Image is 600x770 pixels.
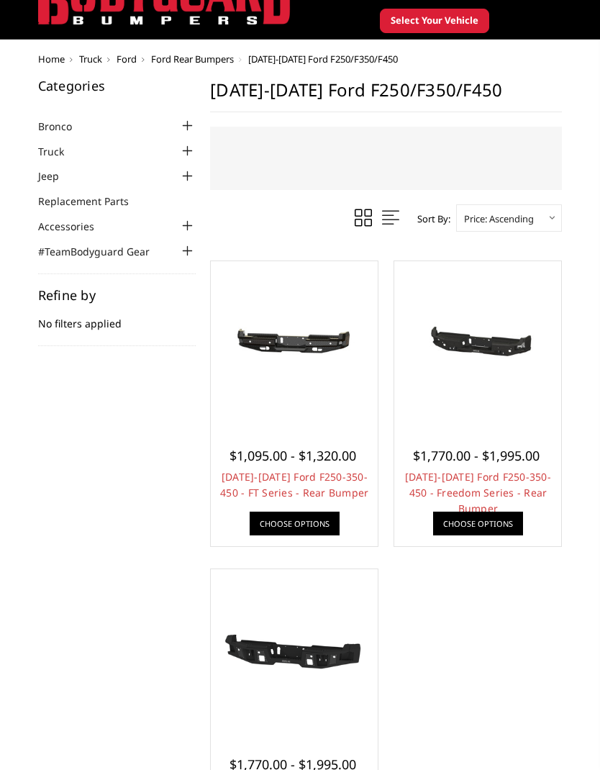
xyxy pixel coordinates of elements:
[398,307,558,383] img: 2023-2025 Ford F250-350-450 - Freedom Series - Rear Bumper
[220,470,368,499] a: [DATE]-[DATE] Ford F250-350-450 - FT Series - Rear Bumper
[214,608,374,698] img: 2023-2025 Ford F250-350-450-A2 Series-Rear Bumper
[398,265,558,425] a: 2023-2025 Ford F250-350-450 - Freedom Series - Rear Bumper 2023-2025 Ford F250-350-450 - Freedom ...
[413,447,540,464] span: $1,770.00 - $1,995.00
[214,307,374,383] img: 2023-2025 Ford F250-350-450 - FT Series - Rear Bumper
[210,79,562,112] h1: [DATE]-[DATE] Ford F250/F350/F450
[38,119,90,134] a: Bronco
[409,208,450,230] label: Sort By:
[250,512,340,535] a: Choose Options
[38,289,196,346] div: No filters applied
[38,194,147,209] a: Replacement Parts
[214,573,374,733] a: 2023-2025 Ford F250-350-450-A2 Series-Rear Bumper 2023-2025 Ford F250-350-450-A2 Series-Rear Bumper
[117,53,137,65] a: Ford
[38,289,196,302] h5: Refine by
[38,168,77,184] a: Jeep
[405,470,551,515] a: [DATE]-[DATE] Ford F250-350-450 - Freedom Series - Rear Bumper
[38,53,65,65] a: Home
[38,244,168,259] a: #TeamBodyguard Gear
[214,265,374,425] a: 2023-2025 Ford F250-350-450 - FT Series - Rear Bumper
[151,53,234,65] a: Ford Rear Bumpers
[248,53,398,65] span: [DATE]-[DATE] Ford F250/F350/F450
[229,447,356,464] span: $1,095.00 - $1,320.00
[38,79,196,92] h5: Categories
[380,9,489,33] button: Select Your Vehicle
[391,14,478,28] span: Select Your Vehicle
[79,53,102,65] a: Truck
[433,512,523,535] a: Choose Options
[38,219,112,234] a: Accessories
[38,144,82,159] a: Truck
